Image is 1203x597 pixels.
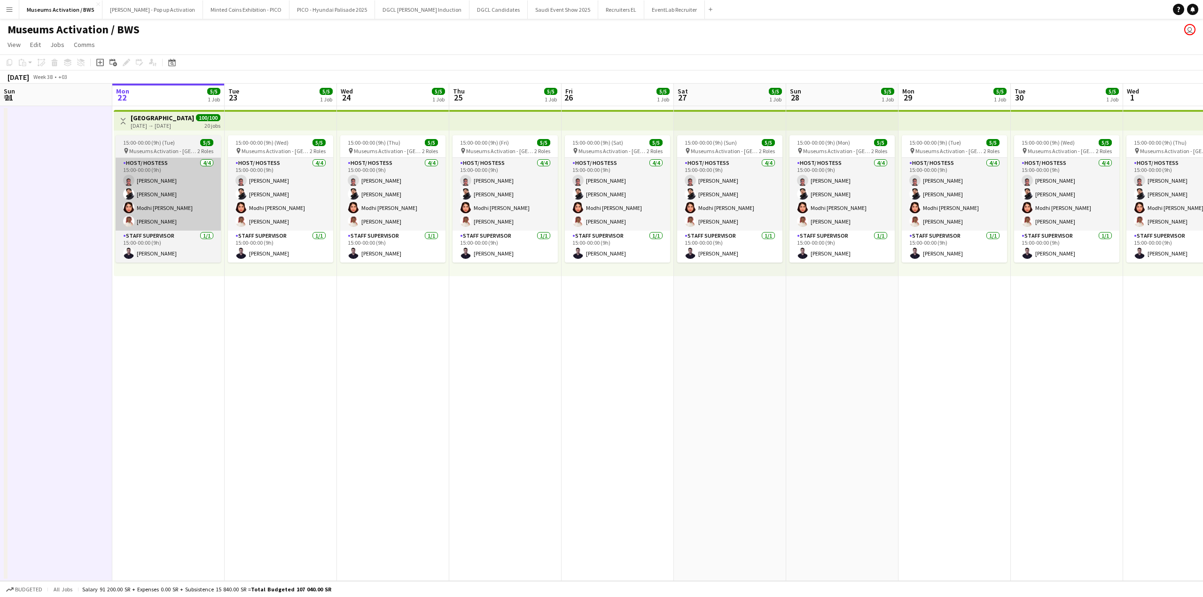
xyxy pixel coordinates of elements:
span: Thu [453,87,465,95]
app-card-role: Staff Supervisor1/115:00-00:00 (9h)[PERSON_NAME] [228,231,333,263]
button: Budgeted [5,584,44,595]
span: Jobs [50,40,64,49]
span: 22 [115,92,129,103]
span: Museums Activation - [GEOGRAPHIC_DATA] [578,147,647,155]
div: +03 [58,73,67,80]
span: 21 [2,92,15,103]
app-job-card: 15:00-00:00 (9h) (Wed)5/5 Museums Activation - [GEOGRAPHIC_DATA]2 RolesHost/ Hostess4/415:00-00:0... [1014,135,1119,263]
span: 5/5 [656,88,670,95]
span: 5/5 [312,139,326,146]
span: 1 [1125,92,1139,103]
div: [DATE] [8,72,29,82]
app-card-role: Host/ Hostess4/415:00-00:00 (9h)[PERSON_NAME][PERSON_NAME]Modhi [PERSON_NAME][PERSON_NAME] [1014,158,1119,231]
span: 2 Roles [871,147,887,155]
span: 24 [339,92,353,103]
button: [PERSON_NAME] - Pop up Activation [102,0,203,19]
app-job-card: 15:00-00:00 (9h) (Tue)5/5 Museums Activation - [GEOGRAPHIC_DATA]2 RolesHost/ Hostess4/415:00-00:0... [902,135,1007,263]
span: 5/5 [649,139,663,146]
app-job-card: 15:00-00:00 (9h) (Mon)5/5 Museums Activation - [GEOGRAPHIC_DATA]2 RolesHost/ Hostess4/415:00-00:0... [789,135,895,263]
span: 28 [789,92,801,103]
span: Mon [116,87,129,95]
button: Recruiters EL [598,0,644,19]
span: 15:00-00:00 (9h) (Mon) [797,139,850,146]
span: Museums Activation - [GEOGRAPHIC_DATA] [466,147,534,155]
span: 15:00-00:00 (9h) (Tue) [123,139,175,146]
span: 2 Roles [759,147,775,155]
span: 5/5 [993,88,1007,95]
span: 15:00-00:00 (9h) (Wed) [1022,139,1075,146]
a: View [4,39,24,51]
span: 5/5 [207,88,220,95]
span: 5/5 [425,139,438,146]
button: Museums Activation / BWS [19,0,102,19]
app-user-avatar: Salman AlQurni [1184,24,1195,35]
span: Tue [1015,87,1025,95]
span: 5/5 [200,139,213,146]
span: All jobs [52,586,74,593]
div: 1 Job [208,96,220,103]
span: 26 [564,92,573,103]
app-card-role: Staff Supervisor1/115:00-00:00 (9h)[PERSON_NAME] [1014,231,1119,263]
app-card-role: Host/ Hostess4/415:00-00:00 (9h)[PERSON_NAME][PERSON_NAME]Modhi [PERSON_NAME][PERSON_NAME] [340,158,445,231]
app-card-role: Staff Supervisor1/115:00-00:00 (9h)[PERSON_NAME] [789,231,895,263]
div: 1 Job [1106,96,1118,103]
a: Jobs [47,39,68,51]
button: DGCL [PERSON_NAME] Induction [375,0,469,19]
span: Museums Activation - [GEOGRAPHIC_DATA] [915,147,984,155]
span: 2 Roles [534,147,550,155]
span: Museums Activation - [GEOGRAPHIC_DATA] [691,147,759,155]
span: 29 [901,92,914,103]
span: 23 [227,92,239,103]
app-job-card: 15:00-00:00 (9h) (Sun)5/5 Museums Activation - [GEOGRAPHIC_DATA]2 RolesHost/ Hostess4/415:00-00:0... [677,135,782,263]
button: Minted Coins Exhibition - PICO [203,0,289,19]
span: Museums Activation - [GEOGRAPHIC_DATA] [129,147,197,155]
span: 27 [676,92,688,103]
span: 5/5 [769,88,782,95]
span: 5/5 [881,88,894,95]
app-job-card: 15:00-00:00 (9h) (Tue)5/5 Museums Activation - [GEOGRAPHIC_DATA]2 RolesHost/ Hostess4/415:00-00:0... [116,135,221,263]
span: 5/5 [537,139,550,146]
span: 5/5 [874,139,887,146]
span: 5/5 [762,139,775,146]
app-job-card: 15:00-00:00 (9h) (Sat)5/5 Museums Activation - [GEOGRAPHIC_DATA]2 RolesHost/ Hostess4/415:00-00:0... [565,135,670,263]
span: Wed [341,87,353,95]
span: 5/5 [1099,139,1112,146]
div: 20 jobs [204,121,220,129]
span: 100/100 [196,114,220,121]
h1: Museums Activation / BWS [8,23,140,37]
span: Museums Activation - [GEOGRAPHIC_DATA] [242,147,310,155]
app-card-role: Host/ Hostess4/415:00-00:00 (9h)[PERSON_NAME][PERSON_NAME]Modhi [PERSON_NAME][PERSON_NAME] [116,158,221,231]
span: Fri [565,87,573,95]
span: Budgeted [15,586,42,593]
h3: [GEOGRAPHIC_DATA] [131,114,194,122]
span: Tue [228,87,239,95]
span: 15:00-00:00 (9h) (Thu) [348,139,400,146]
div: 15:00-00:00 (9h) (Wed)5/5 Museums Activation - [GEOGRAPHIC_DATA]2 RolesHost/ Hostess4/415:00-00:0... [228,135,333,263]
div: 1 Job [994,96,1006,103]
span: 2 Roles [422,147,438,155]
span: 2 Roles [1096,147,1112,155]
a: Comms [70,39,99,51]
span: Week 38 [31,73,55,80]
app-card-role: Staff Supervisor1/115:00-00:00 (9h)[PERSON_NAME] [116,231,221,263]
span: 5/5 [320,88,333,95]
app-card-role: Host/ Hostess4/415:00-00:00 (9h)[PERSON_NAME][PERSON_NAME]Modhi [PERSON_NAME][PERSON_NAME] [789,158,895,231]
div: 1 Job [882,96,894,103]
app-card-role: Host/ Hostess4/415:00-00:00 (9h)[PERSON_NAME][PERSON_NAME]Modhi [PERSON_NAME][PERSON_NAME] [565,158,670,231]
span: 25 [452,92,465,103]
span: 2 Roles [310,147,326,155]
span: Comms [74,40,95,49]
span: Sun [4,87,15,95]
app-card-role: Staff Supervisor1/115:00-00:00 (9h)[PERSON_NAME] [453,231,558,263]
span: 15:00-00:00 (9h) (Thu) [1134,139,1187,146]
span: Museums Activation - [GEOGRAPHIC_DATA] [1028,147,1096,155]
div: Salary 91 200.00 SR + Expenses 0.00 SR + Subsistence 15 840.00 SR = [82,586,331,593]
div: [DATE] → [DATE] [131,122,194,129]
app-card-role: Staff Supervisor1/115:00-00:00 (9h)[PERSON_NAME] [902,231,1007,263]
span: 15:00-00:00 (9h) (Fri) [460,139,509,146]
